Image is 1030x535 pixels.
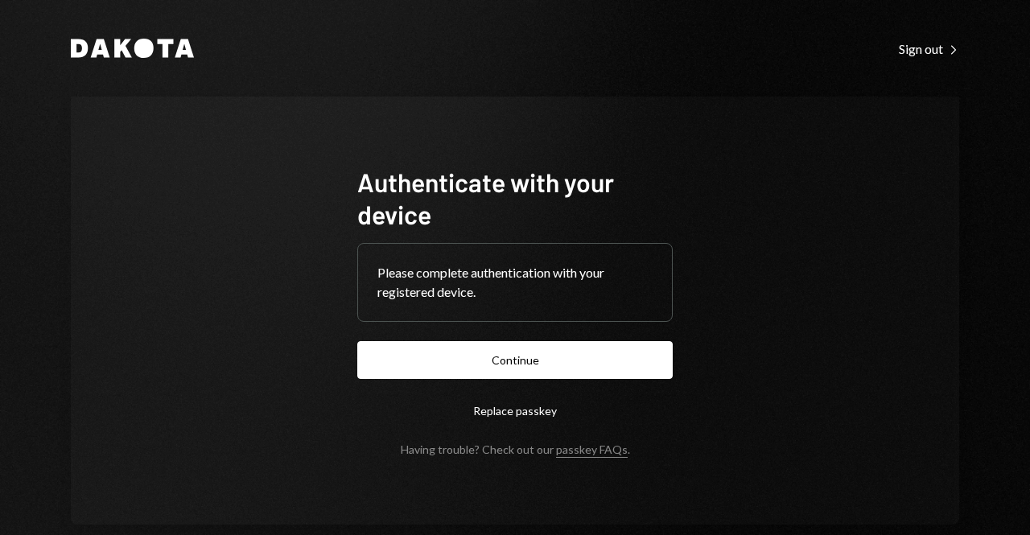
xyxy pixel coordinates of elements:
[357,392,673,430] button: Replace passkey
[357,166,673,230] h1: Authenticate with your device
[556,442,628,458] a: passkey FAQs
[899,41,959,57] div: Sign out
[899,39,959,57] a: Sign out
[357,341,673,379] button: Continue
[377,263,653,302] div: Please complete authentication with your registered device.
[401,442,630,456] div: Having trouble? Check out our .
